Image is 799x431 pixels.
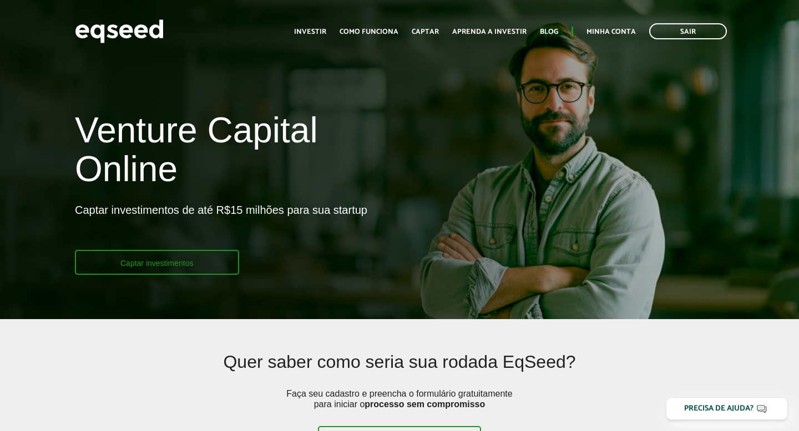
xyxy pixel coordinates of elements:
[412,28,439,35] a: Captar
[75,17,164,46] img: EqSeed
[365,399,485,409] strong: processo sem compromisso
[649,23,727,39] a: Sair
[586,28,636,35] a: Minha conta
[141,352,658,388] h2: Quer saber como seria sua rodada EqSeed?
[283,388,516,426] p: Faça seu cadastro e preencha o formulário gratuitamente para iniciar o
[75,203,367,250] p: Captar investimentos de até R$15 milhões para sua startup
[540,28,558,35] a: Blog
[452,28,527,35] a: Aprenda a investir
[75,250,239,275] a: Captar investimentos
[294,28,326,35] a: Investir
[75,111,391,194] h1: Venture Capital Online
[340,28,398,35] a: Como funciona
